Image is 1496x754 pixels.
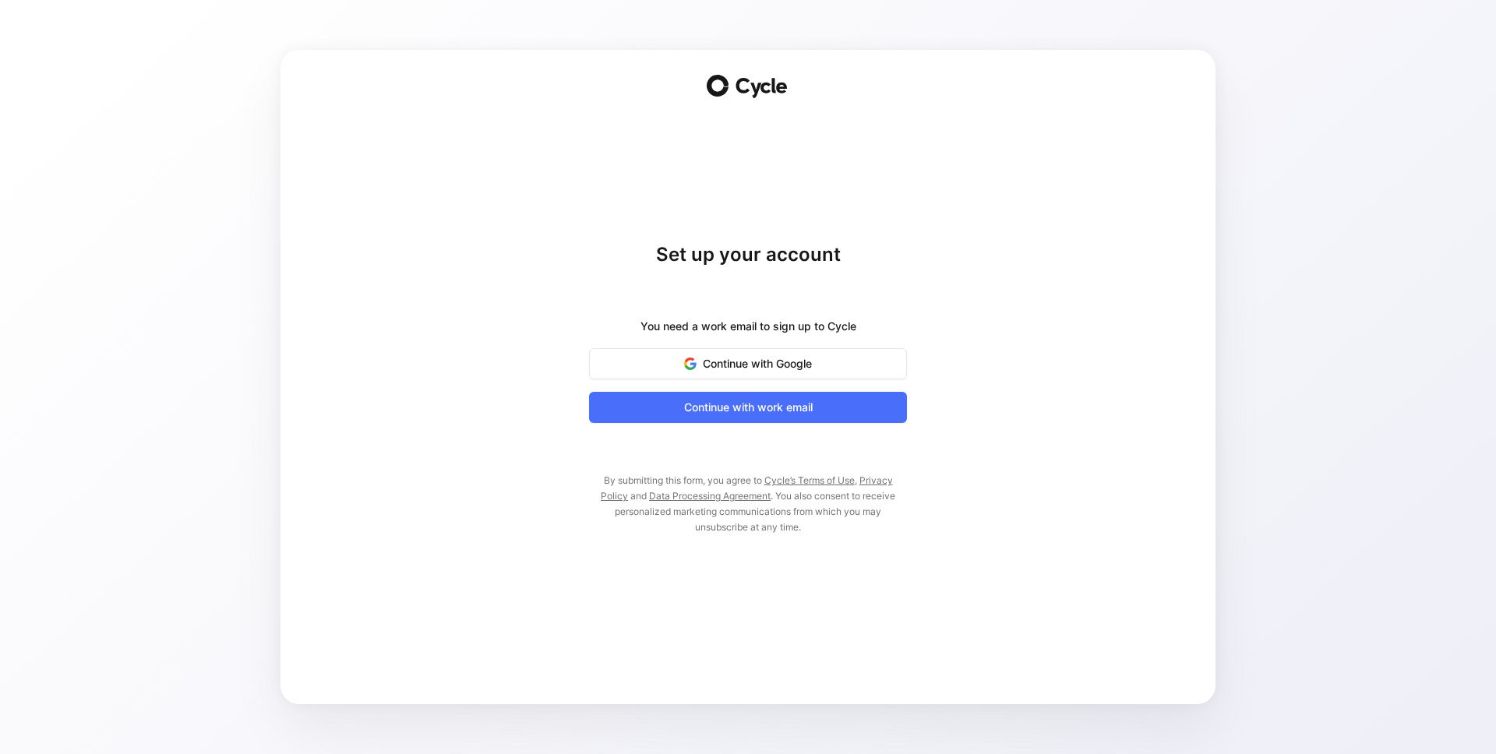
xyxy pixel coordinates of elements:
[589,242,907,267] h1: Set up your account
[589,473,907,535] p: By submitting this form, you agree to , and . You also consent to receive personalized marketing ...
[640,317,856,336] div: You need a work email to sign up to Cycle
[589,348,907,379] button: Continue with Google
[649,490,771,502] a: Data Processing Agreement
[609,398,887,417] span: Continue with work email
[589,392,907,423] button: Continue with work email
[609,354,887,373] span: Continue with Google
[764,474,855,486] a: Cycle’s Terms of Use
